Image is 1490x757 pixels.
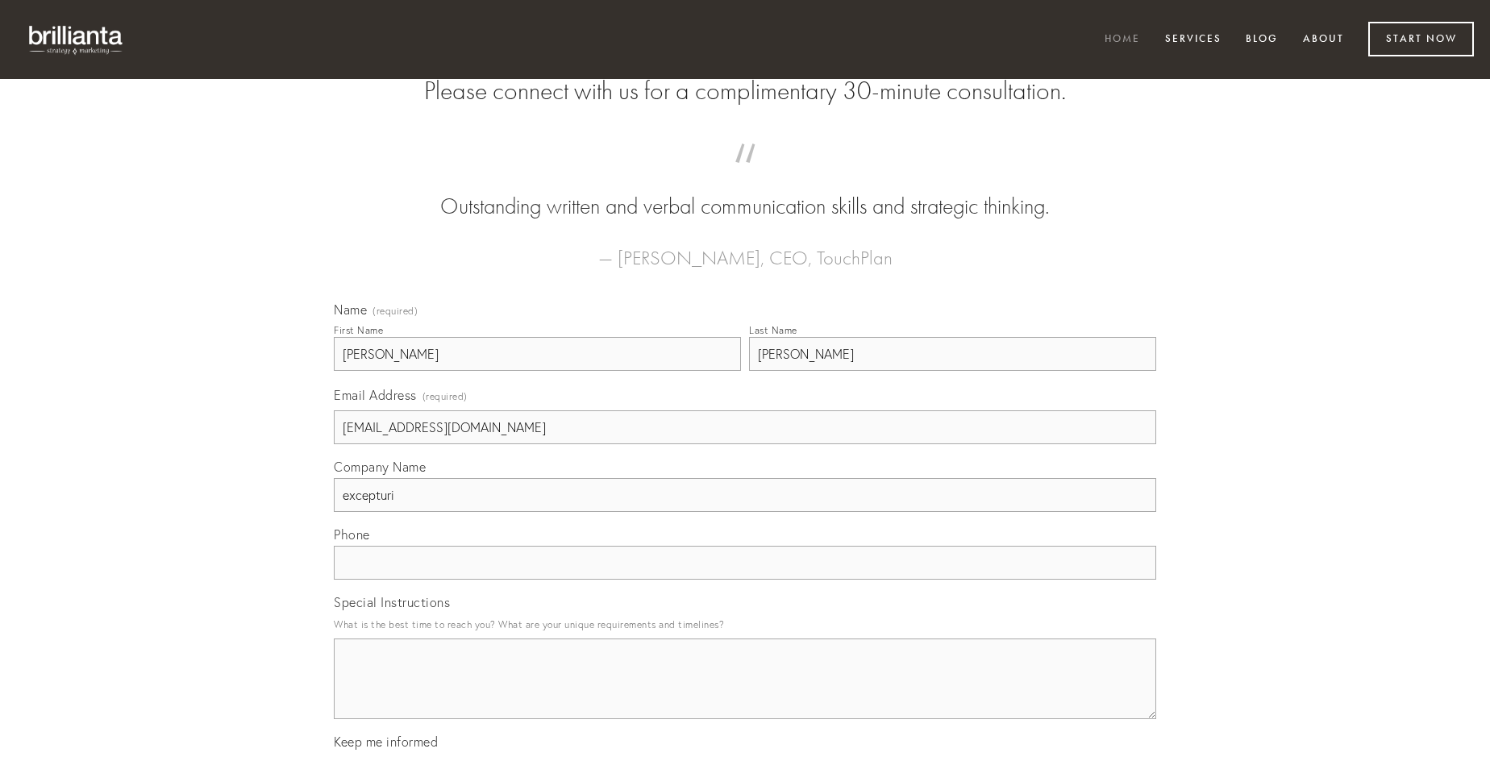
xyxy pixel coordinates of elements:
[372,306,418,316] span: (required)
[334,734,438,750] span: Keep me informed
[1292,27,1355,53] a: About
[334,614,1156,635] p: What is the best time to reach you? What are your unique requirements and timelines?
[749,324,797,336] div: Last Name
[334,387,417,403] span: Email Address
[1235,27,1288,53] a: Blog
[334,302,367,318] span: Name
[360,160,1130,223] blockquote: Outstanding written and verbal communication skills and strategic thinking.
[1368,22,1474,56] a: Start Now
[334,526,370,543] span: Phone
[334,459,426,475] span: Company Name
[1155,27,1232,53] a: Services
[360,223,1130,274] figcaption: — [PERSON_NAME], CEO, TouchPlan
[360,160,1130,191] span: “
[1094,27,1151,53] a: Home
[16,16,137,63] img: brillianta - research, strategy, marketing
[334,324,383,336] div: First Name
[334,76,1156,106] h2: Please connect with us for a complimentary 30-minute consultation.
[334,594,450,610] span: Special Instructions
[422,385,468,407] span: (required)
